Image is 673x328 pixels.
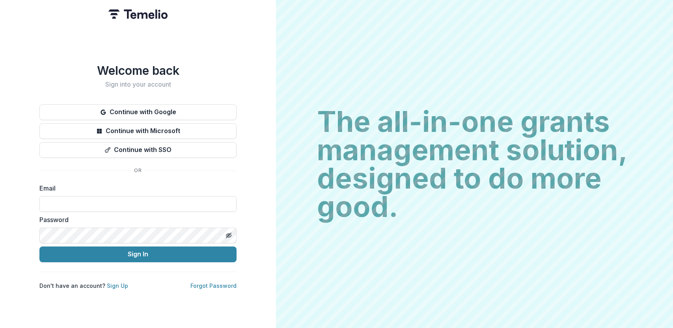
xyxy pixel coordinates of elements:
[39,104,237,120] button: Continue with Google
[222,229,235,242] button: Toggle password visibility
[39,215,232,224] label: Password
[39,63,237,78] h1: Welcome back
[39,282,128,290] p: Don't have an account?
[39,183,232,193] label: Email
[39,123,237,139] button: Continue with Microsoft
[107,282,128,289] a: Sign Up
[39,246,237,262] button: Sign In
[39,142,237,158] button: Continue with SSO
[190,282,237,289] a: Forgot Password
[39,81,237,88] h2: Sign into your account
[108,9,168,19] img: Temelio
